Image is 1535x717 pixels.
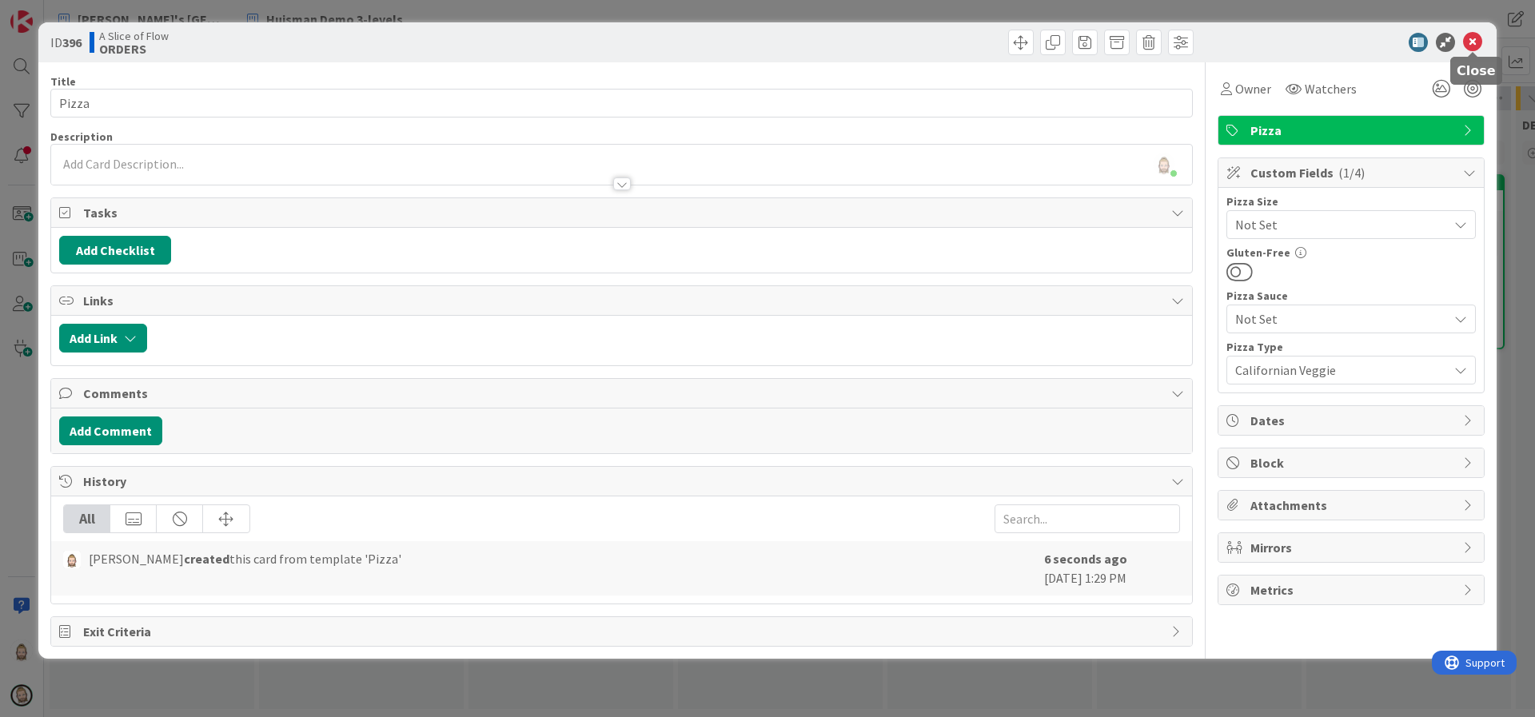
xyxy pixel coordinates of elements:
span: Block [1250,453,1455,472]
span: Attachments [1250,496,1455,515]
div: All [64,505,110,532]
span: Comments [83,384,1163,403]
div: Pizza Sauce [1226,290,1476,301]
button: Add Checklist [59,236,171,265]
input: type card name here... [50,89,1193,118]
span: History [83,472,1163,491]
span: [PERSON_NAME] this card from template 'Pizza' [89,549,401,568]
button: Add Comment [59,416,162,445]
input: Search... [995,504,1180,533]
div: Pizza Type [1226,341,1476,353]
span: Support [34,2,73,22]
span: Not Set [1235,213,1440,236]
span: Dates [1250,411,1455,430]
span: Metrics [1250,580,1455,599]
div: Pizza Size [1226,196,1476,207]
span: Mirrors [1250,538,1455,557]
span: Tasks [83,203,1163,222]
div: [DATE] 1:29 PM [1044,549,1180,588]
span: Watchers [1305,79,1357,98]
span: Owner [1235,79,1271,98]
span: Custom Fields [1250,163,1455,182]
img: LaT3y7r22MuEzJAq8SoXmSHa1xSW2awU.png [1153,153,1175,175]
h5: Close [1457,63,1496,78]
span: ( 1/4 ) [1338,165,1365,181]
button: Add Link [59,324,147,353]
span: Exit Criteria [83,622,1163,641]
span: Not Set [1235,308,1440,330]
b: 6 seconds ago [1044,551,1127,567]
b: created [184,551,229,567]
b: ORDERS [99,42,169,55]
span: Pizza [1250,121,1455,140]
span: Links [83,291,1163,310]
span: A Slice of Flow [99,30,169,42]
div: Gluten-Free [1226,247,1476,258]
img: Rv [63,551,81,568]
span: ID [50,33,82,52]
b: 396 [62,34,82,50]
span: Californian Veggie [1235,359,1440,381]
label: Title [50,74,76,89]
span: Description [50,129,113,144]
